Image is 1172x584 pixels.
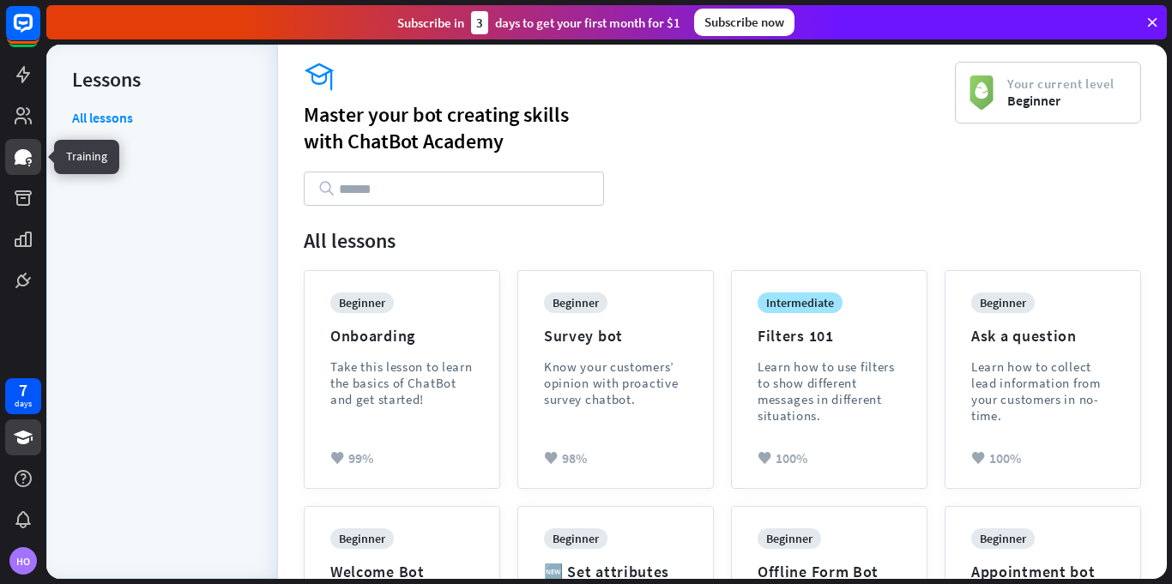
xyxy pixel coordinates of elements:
[304,62,955,93] i: academy
[304,101,955,154] div: Master your bot creating skills with ChatBot Academy
[758,528,821,549] div: beginner
[544,528,607,549] div: beginner
[330,292,394,313] div: beginner
[971,326,1077,346] div: Ask a question
[776,449,807,467] span: 100%
[562,449,587,467] span: 98%
[5,378,41,414] a: 7 days
[72,130,100,156] a: Bots
[9,547,37,575] div: HO
[19,382,27,398] div: 7
[1007,92,1115,109] span: Beginner
[330,326,415,346] div: Onboarding
[758,292,843,313] div: intermediate
[330,528,394,549] div: beginner
[971,452,985,465] i: heart
[971,292,1035,313] div: beginner
[544,292,607,313] div: beginner
[758,562,879,581] div: Offline Form Bot
[758,326,834,346] div: Filters 101
[15,398,32,410] div: days
[397,11,680,34] div: Subscribe in days to get your first month for $1
[471,11,488,34] div: 3
[544,326,623,346] div: Survey bot
[348,449,373,467] span: 99%
[330,358,474,407] div: Take this lesson to learn the basics of ChatBot and get started!
[694,9,794,36] div: Subscribe now
[971,358,1115,424] div: Learn how to collect lead information from your customers in no-time.
[544,358,687,407] div: Know your customers’ opinion with proactive survey chatbot.
[544,562,669,581] div: 🆕 Set attributes
[971,562,1096,581] div: Appointment bot
[1007,75,1115,92] span: Your current level
[14,7,65,58] button: Open LiveChat chat widget
[544,452,558,465] i: heart
[330,452,344,465] i: heart
[330,562,425,581] div: Welcome Bot
[304,227,1141,254] div: All lessons
[758,358,901,424] div: Learn how to use filters to show different messages in different situations.
[72,109,133,130] a: All lessons
[989,449,1021,467] span: 100%
[971,528,1035,549] div: beginner
[758,452,771,465] i: heart
[72,66,252,93] div: Lessons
